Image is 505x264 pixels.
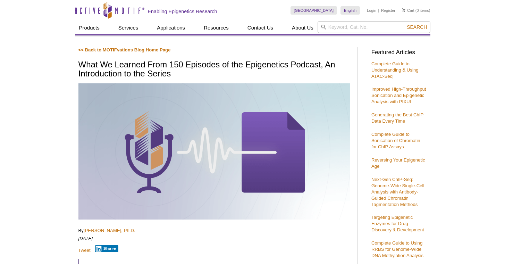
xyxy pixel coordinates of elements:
img: Podcast lessons [78,83,350,220]
a: Complete Guide to Understanding & Using ATAC-Seq [371,61,419,79]
a: About Us [288,21,318,34]
h2: Enabling Epigenetics Research [148,8,217,15]
a: Contact Us [243,21,277,34]
a: Applications [153,21,189,34]
a: Products [75,21,104,34]
h3: Featured Articles [371,50,427,56]
a: Generating the Best ChIP Data Every Time [371,112,423,124]
a: Improved High-Throughput Sonication and Epigenetic Analysis with PIXUL [371,86,426,104]
a: Resources [200,21,233,34]
a: Cart [402,8,414,13]
h1: What We Learned From 150 Episodes of the Epigenetics Podcast, An Introduction to the Series [78,60,350,79]
button: Search [405,24,429,30]
input: Keyword, Cat. No. [318,21,430,33]
a: [PERSON_NAME], Ph.D. [84,228,135,233]
a: << Back to MOTIFvations Blog Home Page [78,47,171,52]
img: Your Cart [402,8,405,12]
a: Services [114,21,143,34]
a: [GEOGRAPHIC_DATA] [291,6,337,15]
p: By [78,228,350,234]
a: Complete Guide to Sonication of Chromatin for ChIP Assays [371,132,420,149]
button: Share [95,245,118,252]
li: (0 items) [402,6,430,15]
span: Search [407,24,427,30]
a: Complete Guide to Using RRBS for Genome-Wide DNA Methylation Analysis [371,240,423,258]
a: Next-Gen ChIP-Seq: Genome-Wide Single-Cell Analysis with Antibody-Guided Chromatin Tagmentation M... [371,177,424,207]
a: Targeting Epigenetic Enzymes for Drug Discovery & Development [371,215,424,232]
a: Register [381,8,395,13]
a: Reversing Your Epigenetic Age [371,157,425,169]
a: English [340,6,360,15]
a: Tweet [78,248,91,253]
li: | [378,6,379,15]
a: Login [367,8,376,13]
em: [DATE] [78,236,93,241]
